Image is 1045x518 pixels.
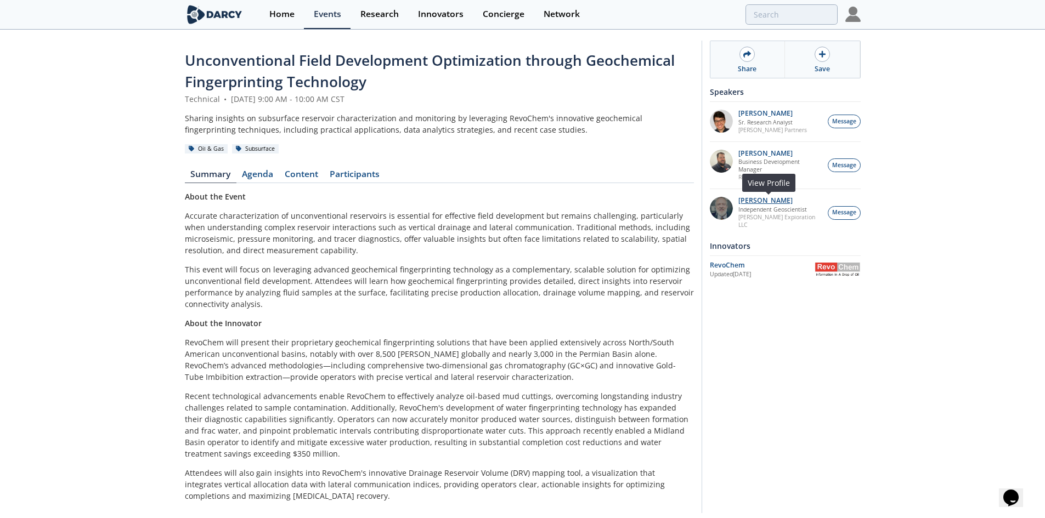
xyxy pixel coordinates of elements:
[269,10,295,19] div: Home
[832,117,856,126] span: Message
[710,82,861,101] div: Speakers
[236,170,279,183] a: Agenda
[845,7,861,22] img: Profile
[738,110,807,117] p: [PERSON_NAME]
[710,270,815,279] div: Updated [DATE]
[828,206,861,220] button: Message
[738,206,822,213] p: Independent Geoscientist
[710,236,861,255] div: Innovators
[815,64,830,74] div: Save
[185,93,694,105] div: Technical [DATE] 9:00 AM - 10:00 AM CST
[185,390,694,459] p: Recent technological advancements enable RevoChem to effectively analyze oil-based mud cuttings, ...
[710,260,815,270] div: RevoChem
[185,50,675,92] span: Unconventional Field Development Optimization through Geochemical Fingerprinting Technology
[745,4,838,25] input: Advanced Search
[815,263,861,276] img: RevoChem
[185,318,262,328] strong: About the Innovator
[185,337,694,383] p: RevoChem will present their proprietary geochemical fingerprinting solutions that have been appli...
[185,467,694,502] p: Attendees will also gain insights into RevoChem's innovative Drainage Reservoir Volume (DRV) mapp...
[360,10,399,19] div: Research
[279,170,324,183] a: Content
[710,260,861,279] a: RevoChem Updated[DATE] RevoChem
[185,170,236,183] a: Summary
[710,197,733,220] img: 790b61d6-77b3-4134-8222-5cb555840c93
[544,10,580,19] div: Network
[185,210,694,256] p: Accurate characterization of unconventional reservoirs is essential for effective field developme...
[185,144,228,154] div: Oil & Gas
[738,150,822,157] p: [PERSON_NAME]
[832,161,856,170] span: Message
[710,110,733,133] img: pfbUXw5ZTiaeWmDt62ge
[738,197,822,204] p: [PERSON_NAME]
[738,158,822,173] p: Business Development Manager
[738,64,756,74] div: Share
[185,112,694,135] div: Sharing insights on subsurface reservoir characterization and monitoring by leveraging RevoChem's...
[185,5,245,24] img: logo-wide.svg
[738,213,822,229] p: [PERSON_NAME] Exploration LLC
[185,264,694,310] p: This event will focus on leveraging advanced geochemical fingerprinting technology as a complemen...
[483,10,524,19] div: Concierge
[738,173,822,181] p: RevoChem
[418,10,464,19] div: Innovators
[999,474,1034,507] iframe: chat widget
[738,118,807,126] p: Sr. Research Analyst
[832,208,856,217] span: Message
[828,158,861,172] button: Message
[222,94,229,104] span: •
[710,150,733,173] img: 2k2ez1SvSiOh3gKHmcgF
[738,126,807,134] p: [PERSON_NAME] Partners
[828,115,861,128] button: Message
[324,170,386,183] a: Participants
[314,10,341,19] div: Events
[185,191,246,202] strong: About the Event
[232,144,279,154] div: Subsurface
